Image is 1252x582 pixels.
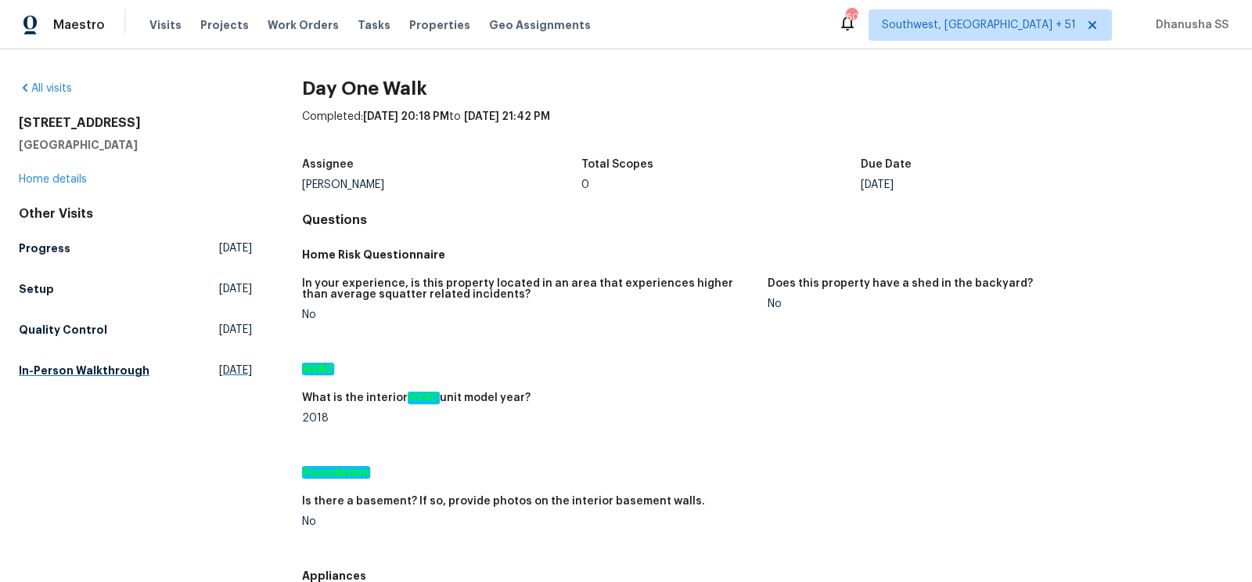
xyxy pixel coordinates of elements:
[409,17,470,33] span: Properties
[302,159,354,170] h5: Assignee
[19,322,107,338] h5: Quality Control
[302,309,755,320] div: No
[200,17,249,33] span: Projects
[464,111,550,122] span: [DATE] 21:42 PM
[19,240,70,256] h5: Progress
[1149,17,1229,33] span: Dhanusha SS
[19,316,252,344] a: Quality Control[DATE]
[861,159,912,170] h5: Due Date
[358,20,390,31] span: Tasks
[219,363,252,378] span: [DATE]
[19,206,252,222] div: Other Visits
[302,247,1233,262] h5: Home Risk Questionnaire
[302,81,1233,96] h2: Day One Walk
[302,179,581,190] div: [PERSON_NAME]
[302,363,334,375] em: HVAC
[581,179,861,190] div: 0
[861,179,1140,190] div: [DATE]
[302,109,1233,150] div: Completed: to
[768,298,1221,309] div: No
[268,17,339,33] span: Work Orders
[19,115,252,131] h2: [STREET_ADDRESS]
[19,174,87,185] a: Home details
[19,83,72,94] a: All visits
[302,496,705,507] h5: Is there a basement? If so, provide photos on the interior basement walls.
[363,111,449,122] span: [DATE] 20:18 PM
[302,392,531,403] h5: What is the interior unit model year?
[882,17,1076,33] span: Southwest, [GEOGRAPHIC_DATA] + 51
[19,275,252,303] a: Setup[DATE]
[19,363,149,378] h5: In-Person Walkthrough
[302,413,755,424] div: 2018
[846,9,857,25] div: 606
[302,278,755,300] h5: In your experience, is this property located in an area that experiences higher than average squa...
[768,278,1033,289] h5: Does this property have a shed in the backyard?
[302,516,755,527] div: No
[19,234,252,262] a: Progress[DATE]
[302,466,370,479] em: Foundation
[53,17,105,33] span: Maestro
[219,240,252,256] span: [DATE]
[219,322,252,338] span: [DATE]
[302,212,1233,228] h4: Questions
[149,17,182,33] span: Visits
[19,356,252,385] a: In-Person Walkthrough[DATE]
[408,392,440,404] em: HVAC
[19,137,252,153] h5: [GEOGRAPHIC_DATA]
[219,281,252,297] span: [DATE]
[19,281,54,297] h5: Setup
[489,17,591,33] span: Geo Assignments
[581,159,653,170] h5: Total Scopes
